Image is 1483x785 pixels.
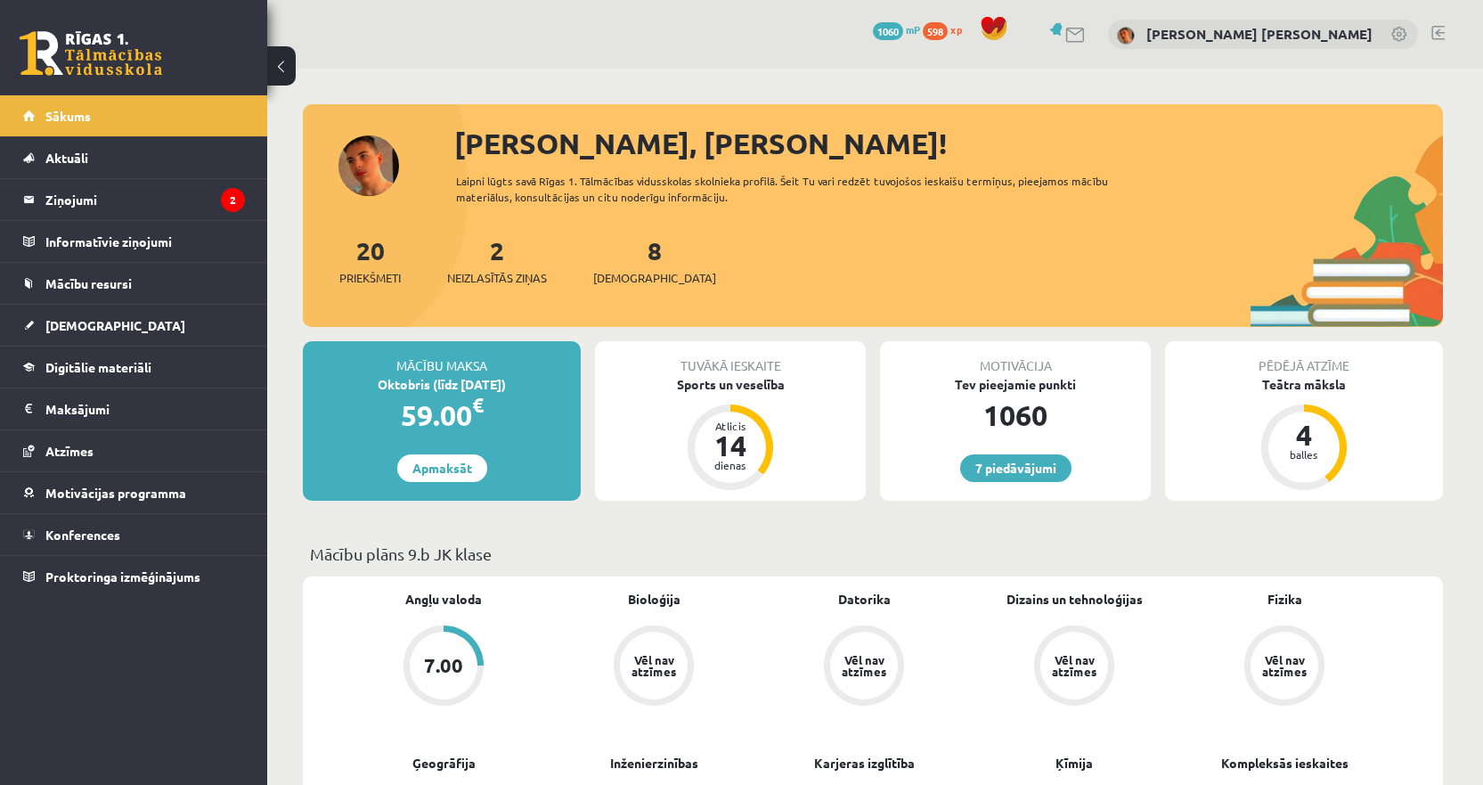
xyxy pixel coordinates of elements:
a: Vēl nav atzīmes [969,626,1179,709]
span: [DEMOGRAPHIC_DATA] [45,317,185,333]
span: € [472,392,484,418]
a: Inženierzinības [610,754,698,773]
div: Laipni lūgts savā Rīgas 1. Tālmācības vidusskolas skolnieka profilā. Šeit Tu vari redzēt tuvojošo... [456,173,1140,205]
div: Sports un veselība [595,375,866,394]
div: Vēl nav atzīmes [839,654,889,677]
a: 8[DEMOGRAPHIC_DATA] [593,234,716,287]
a: Kompleksās ieskaites [1221,754,1349,773]
div: 59.00 [303,394,581,437]
a: 2Neizlasītās ziņas [447,234,547,287]
span: mP [906,22,920,37]
a: Angļu valoda [405,590,482,609]
a: [PERSON_NAME] [PERSON_NAME] [1146,25,1373,43]
span: 598 [923,22,948,40]
a: 7.00 [338,626,549,709]
a: Mācību resursi [23,263,245,304]
a: Aktuāli [23,137,245,178]
span: [DEMOGRAPHIC_DATA] [593,269,716,287]
a: Dizains un tehnoloģijas [1006,590,1143,609]
a: Sports un veselība Atlicis 14 dienas [595,375,866,493]
a: Proktoringa izmēģinājums [23,556,245,597]
legend: Informatīvie ziņojumi [45,221,245,262]
div: 4 [1277,421,1331,449]
i: 2 [221,188,245,212]
a: Ģeogrāfija [412,754,476,773]
div: Teātra māksla [1165,375,1443,394]
div: Oktobris (līdz [DATE]) [303,375,581,394]
a: Ķīmija [1055,754,1093,773]
div: Motivācija [880,341,1151,375]
div: 1060 [880,394,1151,437]
div: Tuvākā ieskaite [595,341,866,375]
a: Vēl nav atzīmes [1179,626,1389,709]
a: Digitālie materiāli [23,347,245,388]
legend: Ziņojumi [45,179,245,220]
span: Atzīmes [45,443,94,459]
span: Konferences [45,527,120,543]
span: xp [950,22,962,37]
span: Aktuāli [45,150,88,166]
a: Datorika [838,590,891,609]
span: Mācību resursi [45,275,132,291]
div: balles [1277,449,1331,460]
span: Motivācijas programma [45,485,186,501]
a: Konferences [23,514,245,555]
div: Tev pieejamie punkti [880,375,1151,394]
div: dienas [704,460,757,470]
p: Mācību plāns 9.b JK klase [310,542,1436,566]
a: 1060 mP [873,22,920,37]
a: Karjeras izglītība [814,754,915,773]
a: Rīgas 1. Tālmācības vidusskola [20,31,162,76]
a: Fizika [1267,590,1302,609]
legend: Maksājumi [45,388,245,429]
span: 1060 [873,22,903,40]
a: Vēl nav atzīmes [759,626,969,709]
div: 14 [704,431,757,460]
a: Ziņojumi2 [23,179,245,220]
a: Bioloģija [628,590,680,609]
div: 7.00 [424,656,463,675]
span: Proktoringa izmēģinājums [45,568,200,585]
div: Vēl nav atzīmes [1049,654,1099,677]
span: Digitālie materiāli [45,359,151,375]
a: Motivācijas programma [23,472,245,513]
div: [PERSON_NAME], [PERSON_NAME]! [454,122,1443,165]
a: Sākums [23,95,245,136]
a: Vēl nav atzīmes [549,626,759,709]
span: Sākums [45,108,91,124]
span: Neizlasītās ziņas [447,269,547,287]
a: Teātra māksla 4 balles [1165,375,1443,493]
div: Mācību maksa [303,341,581,375]
a: 7 piedāvājumi [960,454,1072,482]
a: Informatīvie ziņojumi [23,221,245,262]
div: Atlicis [704,421,757,431]
span: Priekšmeti [339,269,401,287]
a: 20Priekšmeti [339,234,401,287]
a: Apmaksāt [397,454,487,482]
img: Kristiāns Aleksandrs Šramko [1117,27,1135,45]
div: Vēl nav atzīmes [629,654,679,677]
a: Maksājumi [23,388,245,429]
a: Atzīmes [23,430,245,471]
div: Vēl nav atzīmes [1259,654,1309,677]
a: 598 xp [923,22,971,37]
a: [DEMOGRAPHIC_DATA] [23,305,245,346]
div: Pēdējā atzīme [1165,341,1443,375]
